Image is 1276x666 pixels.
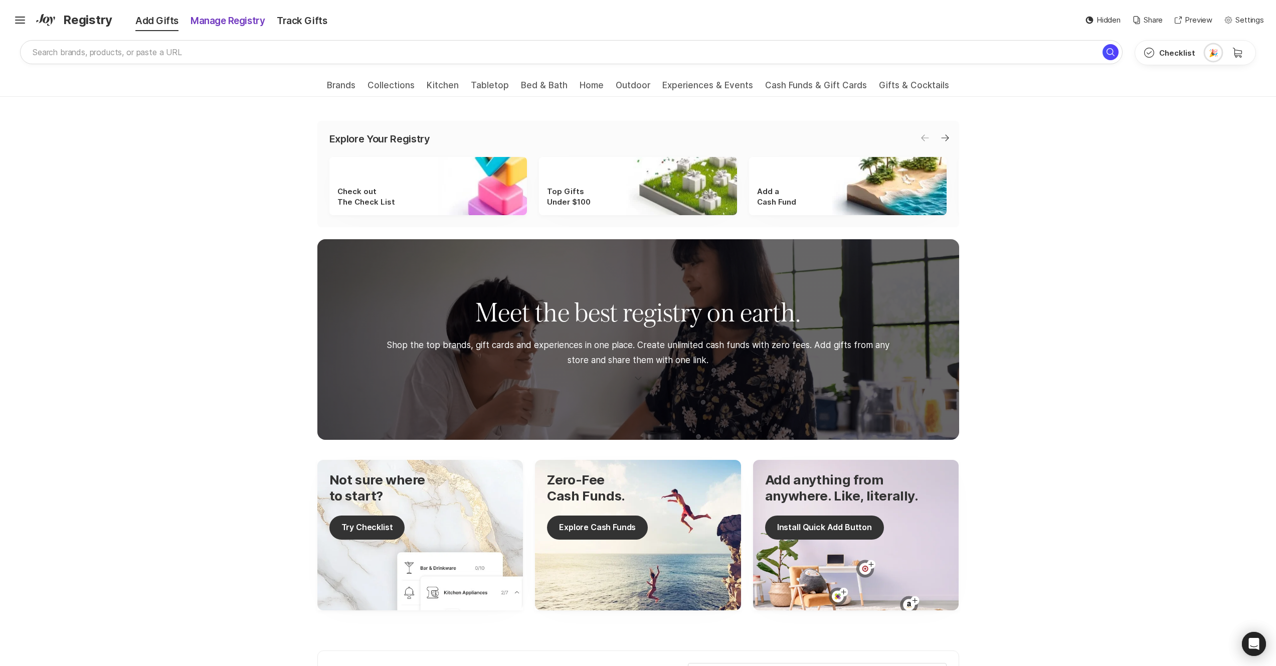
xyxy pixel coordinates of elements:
[1203,41,1223,65] button: 🎉
[378,338,899,368] div: Shop the top brands, gift cards and experiences in one place. Create unlimited cash funds with ze...
[1185,15,1212,26] p: Preview
[662,80,753,96] a: Experiences & Events
[329,516,405,540] button: Try Checklist
[20,40,1123,64] input: Search brands, products, or paste a URL
[547,186,591,207] span: Top Gifts Under $100
[1133,15,1163,26] button: Share
[1135,41,1203,65] button: Checklist
[1175,15,1212,26] button: Preview
[765,472,919,503] p: Add anything from anywhere. Like, literally.
[327,80,355,96] a: Brands
[337,186,395,207] span: Check out The Check List
[329,472,426,503] p: Not sure where to start?
[547,516,648,540] button: Explore Cash Funds
[271,14,333,28] div: Track Gifts
[1144,15,1163,26] p: Share
[1224,15,1264,26] button: Settings
[475,295,801,329] h1: Meet the best registry on earth.
[879,80,949,96] a: Gifts & Cocktails
[765,80,867,96] a: Cash Funds & Gift Cards
[185,14,271,28] div: Manage Registry
[1103,44,1119,60] button: Search for
[547,472,648,503] p: Zero-Fee Cash Funds.
[471,80,509,96] a: Tabletop
[580,80,604,96] a: Home
[427,80,459,96] a: Kitchen
[1235,15,1264,26] p: Settings
[1242,632,1266,656] div: Open Intercom Messenger
[1085,15,1121,26] button: Hidden
[1097,15,1121,26] p: Hidden
[616,80,650,96] a: Outdoor
[115,14,185,28] div: Add Gifts
[1209,48,1218,58] div: 🎉
[757,186,796,207] span: Add a Cash Fund
[521,80,568,96] a: Bed & Bath
[765,516,884,540] button: Install Quick Add Button
[329,133,430,145] p: Explore Your Registry
[368,80,415,96] a: Collections
[63,11,112,29] span: Registry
